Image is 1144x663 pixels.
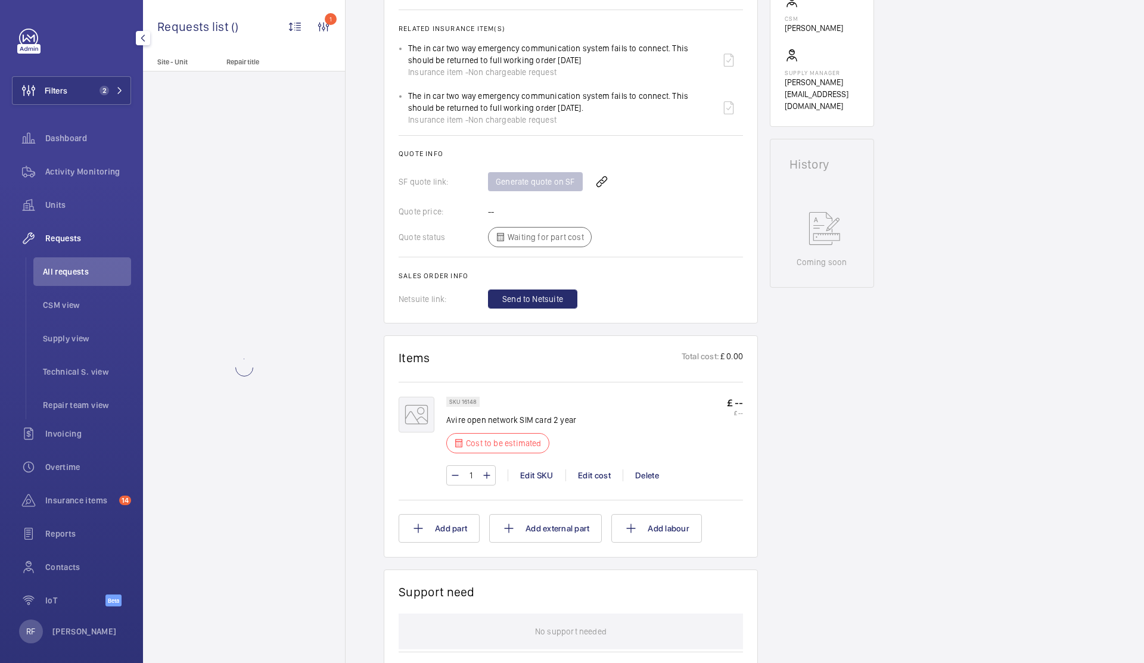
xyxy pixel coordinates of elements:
p: £ 0.00 [719,350,743,365]
p: Coming soon [797,256,847,268]
span: Overtime [45,461,131,473]
button: Send to Netsuite [488,290,577,309]
h1: Items [399,350,430,365]
h2: Sales order info [399,272,743,280]
p: Avire open network SIM card 2 year [446,414,576,426]
p: [PERSON_NAME] [52,625,117,637]
span: Non chargeable request [468,114,557,126]
span: 2 [100,86,109,95]
p: Total cost: [682,350,719,365]
span: Insurance item - [408,66,468,78]
p: [PERSON_NAME] [785,22,843,34]
button: Add labour [611,514,702,543]
span: Filters [45,85,67,97]
span: Technical S. view [43,366,131,378]
p: No support needed [535,614,607,649]
span: Beta [105,594,122,606]
span: Supply view [43,332,131,344]
button: Filters2 [12,76,131,105]
button: Add part [399,514,480,543]
p: £ -- [727,409,743,416]
span: Insurance items [45,494,114,506]
span: Requests [45,232,131,244]
h1: History [789,158,854,170]
span: Dashboard [45,132,131,144]
span: IoT [45,594,105,606]
span: Send to Netsuite [502,293,563,305]
span: Requests list [157,19,231,34]
p: Supply manager [785,69,859,76]
p: [PERSON_NAME][EMAIL_ADDRESS][DOMAIN_NAME] [785,76,859,112]
p: £ -- [727,397,743,409]
span: Invoicing [45,428,131,440]
p: CSM [785,15,843,22]
span: 14 [119,496,131,505]
div: Edit SKU [508,469,565,481]
div: Edit cost [565,469,623,481]
span: Units [45,199,131,211]
span: CSM view [43,299,131,311]
div: Delete [623,469,671,481]
p: Repair title [226,58,305,66]
span: Repair team view [43,399,131,411]
span: All requests [43,266,131,278]
h1: Support need [399,584,475,599]
h2: Quote info [399,150,743,158]
button: Add external part [489,514,602,543]
p: Site - Unit [143,58,222,66]
span: Non chargeable request [468,66,557,78]
span: Reports [45,528,131,540]
h2: Related insurance item(s) [399,24,743,33]
span: Contacts [45,561,131,573]
p: Cost to be estimated [466,437,542,449]
p: SKU 16148 [449,400,477,404]
span: Activity Monitoring [45,166,131,178]
p: RF [26,625,35,637]
span: Insurance item - [408,114,468,126]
